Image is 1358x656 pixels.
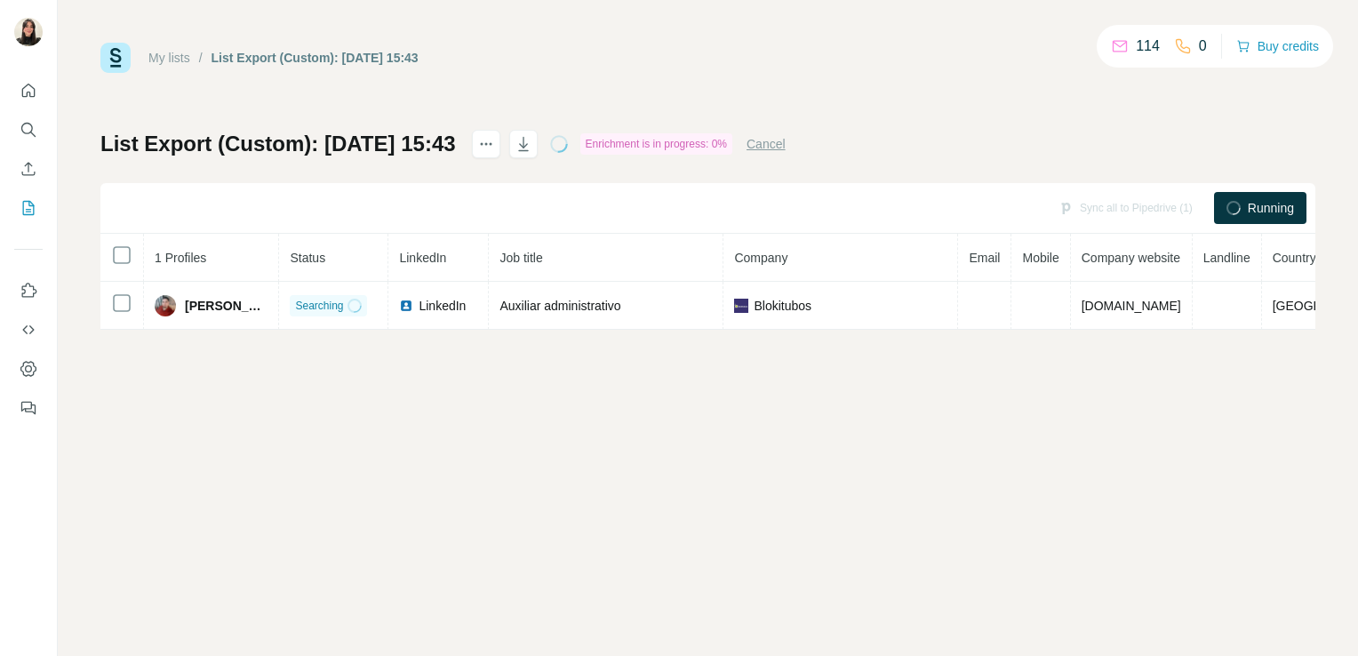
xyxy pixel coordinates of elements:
h1: List Export (Custom): [DATE] 15:43 [100,130,456,158]
span: Running [1248,199,1294,217]
button: Cancel [747,135,786,153]
span: Country [1273,251,1316,265]
div: List Export (Custom): [DATE] 15:43 [212,49,419,67]
img: Avatar [155,295,176,316]
span: Company website [1082,251,1180,265]
button: Use Surfe API [14,314,43,346]
button: My lists [14,192,43,224]
span: LinkedIn [399,251,446,265]
span: Job title [499,251,542,265]
span: Searching [295,298,343,314]
span: [PERSON_NAME] [185,297,268,315]
div: Enrichment is in progress: 0% [580,133,732,155]
span: Status [290,251,325,265]
button: Buy credits [1236,34,1319,59]
button: actions [472,130,500,158]
button: Search [14,114,43,146]
img: Avatar [14,18,43,46]
span: Company [734,251,787,265]
li: / [199,49,203,67]
button: Quick start [14,75,43,107]
span: [DOMAIN_NAME] [1082,299,1181,313]
span: Mobile [1022,251,1058,265]
button: Dashboard [14,353,43,385]
span: Auxiliar administrativo [499,299,620,313]
span: Landline [1203,251,1250,265]
button: Feedback [14,392,43,424]
p: 114 [1136,36,1160,57]
img: company-logo [734,299,748,313]
p: 0 [1199,36,1207,57]
span: LinkedIn [419,297,466,315]
button: Enrich CSV [14,153,43,185]
img: LinkedIn logo [399,299,413,313]
a: My lists [148,51,190,65]
span: 1 Profiles [155,251,206,265]
span: Blokitubos [754,297,811,315]
img: Surfe Logo [100,43,131,73]
button: Use Surfe on LinkedIn [14,275,43,307]
span: Email [969,251,1000,265]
